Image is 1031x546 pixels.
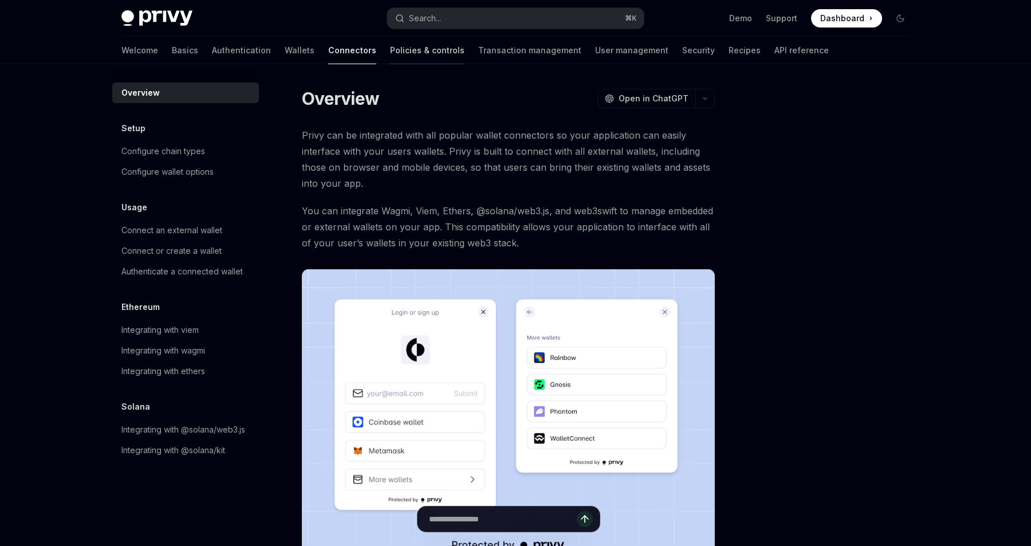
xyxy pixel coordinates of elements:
div: Connect or create a wallet [121,244,222,258]
a: Connect an external wallet [112,220,259,241]
h5: Solana [121,400,150,414]
div: Integrating with wagmi [121,344,205,358]
a: Policies & controls [390,37,465,64]
a: Authentication [212,37,271,64]
h5: Ethereum [121,300,160,314]
a: API reference [774,37,829,64]
a: Wallets [285,37,314,64]
a: Basics [172,37,198,64]
div: Integrating with @solana/kit [121,443,225,457]
div: Authenticate a connected wallet [121,265,243,278]
a: Demo [729,13,752,24]
button: Toggle dark mode [891,9,910,28]
button: Open in ChatGPT [597,89,695,108]
a: Recipes [729,37,761,64]
a: Configure wallet options [112,162,259,182]
img: dark logo [121,10,192,26]
a: Configure chain types [112,141,259,162]
span: ⌘ K [625,14,637,23]
a: Welcome [121,37,158,64]
a: Integrating with wagmi [112,340,259,361]
a: Integrating with @solana/web3.js [112,419,259,440]
div: Overview [121,86,160,100]
h1: Overview [302,88,379,109]
h5: Usage [121,201,147,214]
div: Integrating with @solana/web3.js [121,423,245,437]
button: Search...⌘K [387,8,644,29]
div: Integrating with viem [121,323,199,337]
a: Integrating with ethers [112,361,259,382]
span: Privy can be integrated with all popular wallet connectors so your application can easily interfa... [302,127,715,191]
a: Dashboard [811,9,882,28]
span: Open in ChatGPT [619,93,688,104]
h5: Setup [121,121,145,135]
div: Connect an external wallet [121,223,222,237]
span: Dashboard [820,13,864,24]
button: Send message [577,511,593,527]
a: User management [595,37,668,64]
a: Authenticate a connected wallet [112,261,259,282]
a: Connect or create a wallet [112,241,259,261]
a: Support [766,13,797,24]
a: Overview [112,83,259,103]
div: Integrating with ethers [121,364,205,378]
a: Integrating with viem [112,320,259,340]
div: Configure wallet options [121,165,214,179]
div: Configure chain types [121,144,205,158]
a: Integrating with @solana/kit [112,440,259,461]
a: Transaction management [478,37,581,64]
div: Search... [409,11,441,25]
a: Connectors [328,37,376,64]
span: You can integrate Wagmi, Viem, Ethers, @solana/web3.js, and web3swift to manage embedded or exter... [302,203,715,251]
a: Security [682,37,715,64]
